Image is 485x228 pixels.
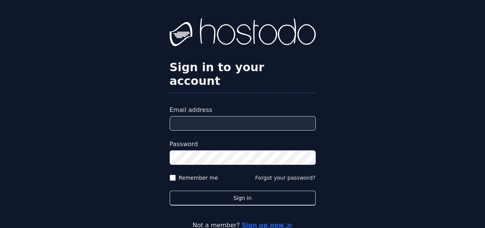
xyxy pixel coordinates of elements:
[170,140,316,149] label: Password
[179,174,218,182] label: Remember me
[170,105,316,115] label: Email address
[255,174,316,182] button: Forgot your password?
[170,191,316,206] button: Sign in
[170,18,316,49] img: Hostodo
[170,61,316,88] h2: Sign in to your account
